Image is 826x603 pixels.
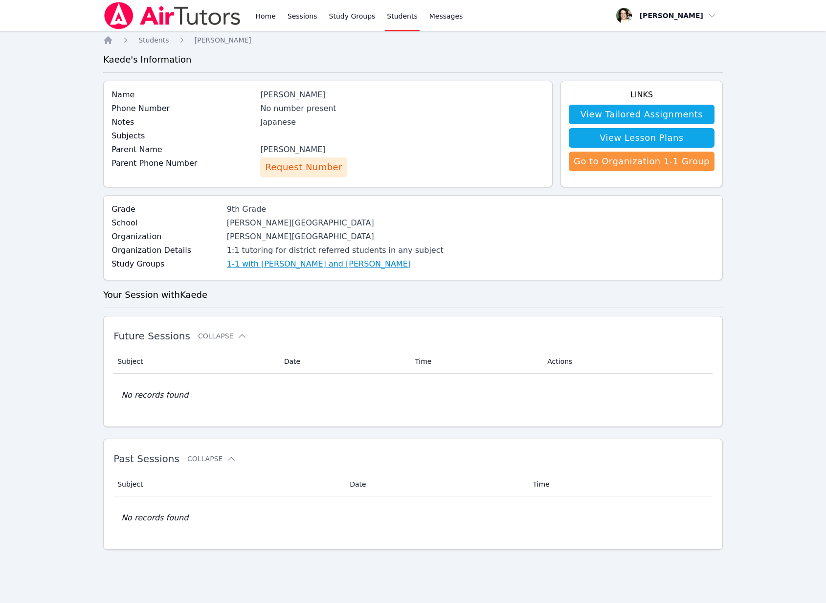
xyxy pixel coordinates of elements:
[227,217,444,229] div: [PERSON_NAME][GEOGRAPHIC_DATA]
[198,331,247,341] button: Collapse
[569,128,714,148] a: View Lesson Plans
[260,103,544,114] div: No number present
[227,258,411,270] a: 1-1 with [PERSON_NAME] and [PERSON_NAME]
[103,2,242,29] img: Air Tutors
[569,152,714,171] a: Go to Organization 1-1 Group
[195,35,251,45] a: [PERSON_NAME]
[112,89,254,101] label: Name
[112,203,221,215] label: Grade
[527,472,712,496] th: Time
[112,217,221,229] label: School
[113,330,190,342] span: Future Sessions
[112,116,254,128] label: Notes
[112,130,254,142] label: Subjects
[112,245,221,256] label: Organization Details
[113,374,713,417] td: No records found
[103,288,723,302] h3: Your Session with Kaede
[265,160,342,174] span: Request Number
[227,231,444,243] div: [PERSON_NAME][GEOGRAPHIC_DATA]
[195,36,251,44] span: [PERSON_NAME]
[227,203,444,215] div: 9th Grade
[113,350,278,374] th: Subject
[112,258,221,270] label: Study Groups
[260,157,347,177] button: Request Number
[260,89,544,101] div: [PERSON_NAME]
[138,36,169,44] span: Students
[112,231,221,243] label: Organization
[429,11,463,21] span: Messages
[138,35,169,45] a: Students
[113,453,179,465] span: Past Sessions
[103,35,723,45] nav: Breadcrumb
[260,144,544,156] div: [PERSON_NAME]
[541,350,713,374] th: Actions
[112,157,254,169] label: Parent Phone Number
[344,472,527,496] th: Date
[187,454,236,464] button: Collapse
[569,89,714,101] h4: Links
[113,472,344,496] th: Subject
[260,116,544,128] div: Japanese
[569,105,714,124] a: View Tailored Assignments
[278,350,409,374] th: Date
[409,350,541,374] th: Time
[112,103,254,114] label: Phone Number
[227,245,444,256] div: 1:1 tutoring for district referred students in any subject
[113,496,713,539] td: No records found
[103,53,723,67] h3: Kaede 's Information
[112,144,254,156] label: Parent Name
